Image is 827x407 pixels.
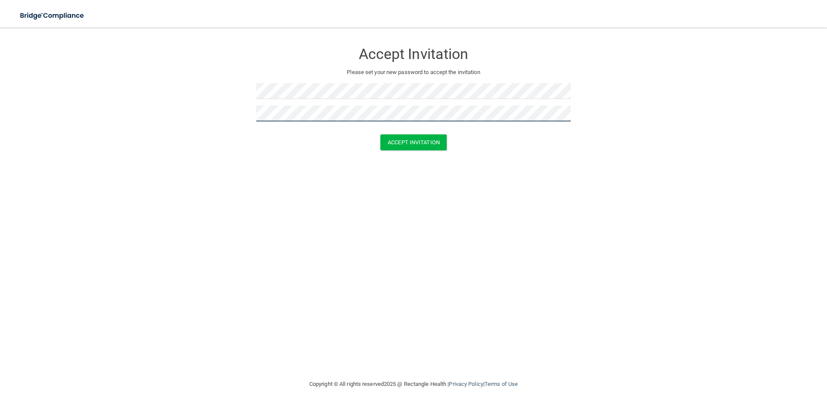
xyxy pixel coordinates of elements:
[13,7,92,25] img: bridge_compliance_login_screen.278c3ca4.svg
[678,346,817,380] iframe: Drift Widget Chat Controller
[256,46,571,62] h3: Accept Invitation
[263,67,564,78] p: Please set your new password to accept the invitation
[449,381,483,387] a: Privacy Policy
[256,370,571,398] div: Copyright © All rights reserved 2025 @ Rectangle Health | |
[380,134,447,150] button: Accept Invitation
[485,381,518,387] a: Terms of Use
